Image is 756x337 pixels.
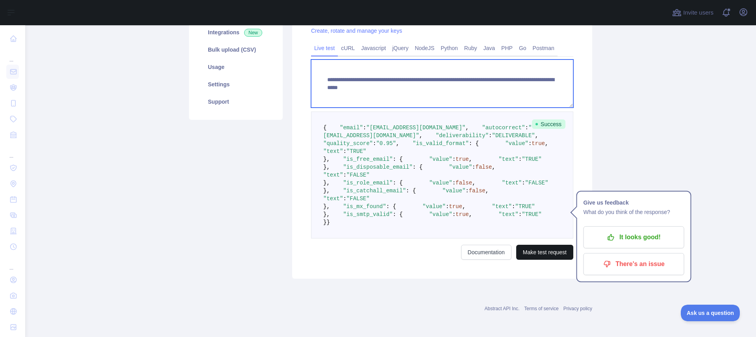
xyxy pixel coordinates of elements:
[311,28,402,34] a: Create, rotate and manage your keys
[589,231,678,244] p: It looks good!
[198,24,273,41] a: Integrations New
[584,198,684,207] h1: Give us feedback
[530,42,558,54] a: Postman
[346,172,370,178] span: "FALSE"
[456,156,469,162] span: true
[429,211,452,218] span: "value"
[522,180,525,186] span: :
[502,180,522,186] span: "text"
[429,180,452,186] span: "value"
[681,305,740,321] iframe: Toggle Customer Support
[498,211,518,218] span: "text"
[198,41,273,58] a: Bulk upload (CSV)
[343,188,406,194] span: "is_catchall_email"
[505,140,528,147] span: "value"
[472,164,475,170] span: :
[323,211,330,218] span: },
[532,119,565,129] span: Success
[492,132,535,139] span: "DELIVERABLE"
[343,195,346,202] span: :
[480,42,498,54] a: Java
[343,172,346,178] span: :
[323,172,343,178] span: "text"
[525,125,528,131] span: :
[545,140,548,147] span: ,
[198,76,273,93] a: Settings
[393,180,402,186] span: : {
[366,125,465,131] span: "[EMAIL_ADDRESS][DOMAIN_NAME]"
[323,180,330,186] span: },
[346,195,370,202] span: "FALSE"
[584,226,684,248] button: It looks good!
[492,164,495,170] span: ,
[311,42,338,54] a: Live test
[469,211,472,218] span: ,
[406,188,416,194] span: : {
[469,140,479,147] span: : {
[323,156,330,162] span: },
[429,156,452,162] span: "value"
[326,219,330,225] span: }
[516,42,530,54] a: Go
[465,125,469,131] span: ,
[584,253,684,275] button: There's an issue
[393,156,402,162] span: : {
[422,203,446,210] span: "value"
[525,180,548,186] span: "FALSE"
[456,211,469,218] span: true
[528,140,532,147] span: :
[323,125,326,131] span: {
[358,42,389,54] a: Javascript
[452,211,456,218] span: :
[393,211,402,218] span: : {
[519,156,522,162] span: :
[323,140,373,147] span: "quality_score"
[449,203,462,210] span: true
[456,180,472,186] span: false
[343,156,393,162] span: "is_free_email"
[482,125,525,131] span: "autocorrect"
[323,195,343,202] span: "text"
[198,58,273,76] a: Usage
[469,156,472,162] span: ,
[683,8,713,17] span: Invite users
[338,42,358,54] a: cURL
[244,29,262,37] span: New
[419,132,422,139] span: ,
[472,180,475,186] span: ,
[436,132,489,139] span: "deliverability"
[323,148,343,155] span: "text"
[452,156,456,162] span: :
[413,164,422,170] span: : {
[323,219,326,225] span: }
[443,188,466,194] span: "value"
[446,203,449,210] span: :
[6,47,19,63] div: ...
[389,42,411,54] a: jQuery
[396,140,399,147] span: ,
[6,255,19,271] div: ...
[512,203,515,210] span: :
[519,211,522,218] span: :
[671,6,715,19] button: Invite users
[532,140,545,147] span: true
[524,306,558,311] a: Terms of service
[343,180,393,186] span: "is_role_email"
[386,203,396,210] span: : {
[343,211,393,218] span: "is_smtp_valid"
[461,245,511,260] a: Documentation
[589,257,678,271] p: There's an issue
[584,207,684,217] p: What do you think of the response?
[485,188,489,194] span: ,
[343,164,412,170] span: "is_disposable_email"
[476,164,492,170] span: false
[323,203,330,210] span: },
[489,132,492,139] span: :
[343,148,346,155] span: :
[376,140,396,147] span: "0.95"
[515,203,535,210] span: "TRUE"
[462,203,465,210] span: ,
[413,140,469,147] span: "is_valid_format"
[522,211,541,218] span: "TRUE"
[485,306,520,311] a: Abstract API Inc.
